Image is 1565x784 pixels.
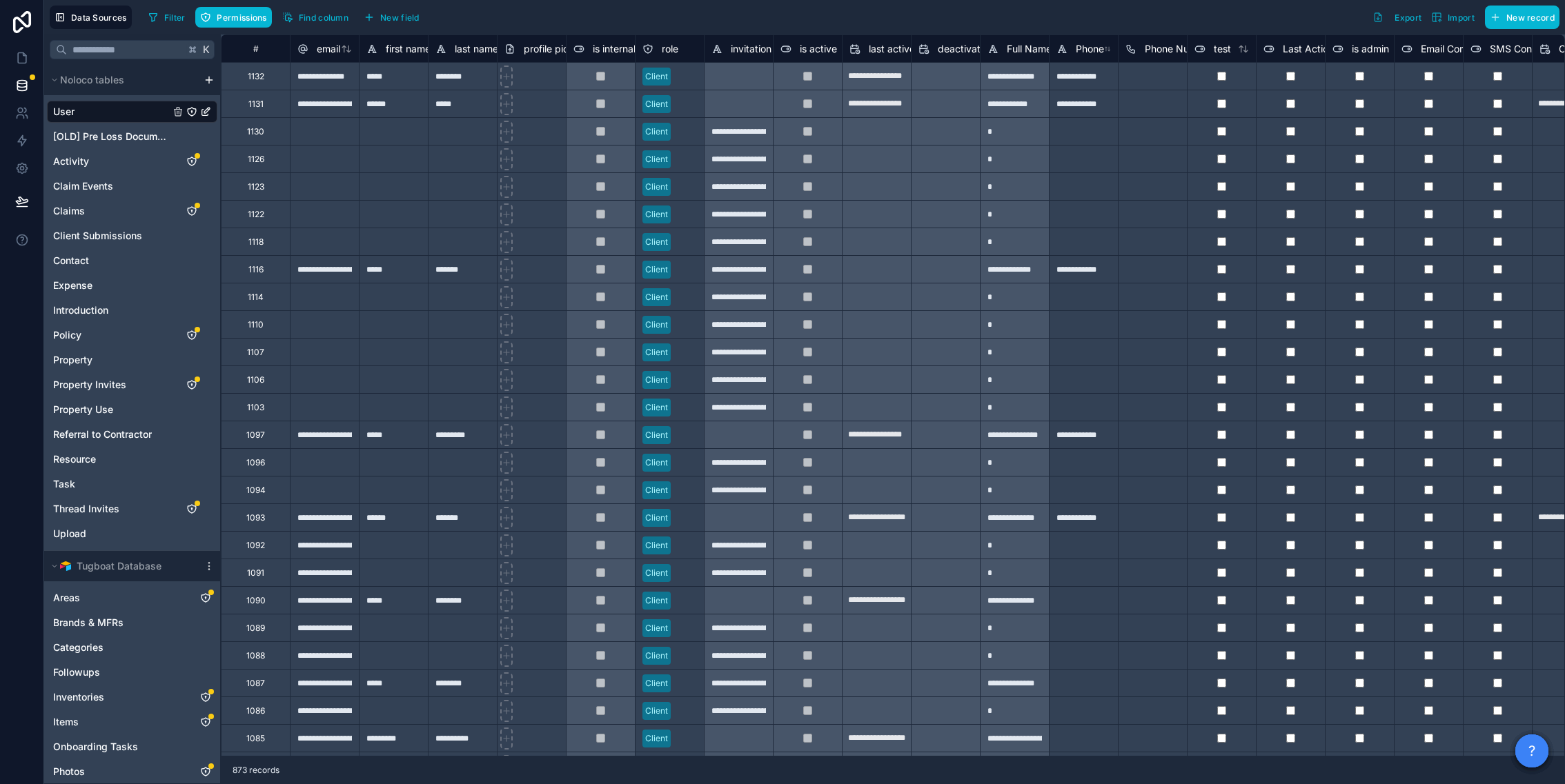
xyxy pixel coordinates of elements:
span: New record [1506,12,1555,23]
div: 1087 [246,678,265,689]
button: Permissions [195,7,271,28]
div: Client [645,374,668,386]
div: Client [645,346,668,359]
div: Client [645,512,668,524]
span: Last Action User [1283,42,1357,56]
span: Phone [1076,42,1104,56]
div: 1085 [246,733,265,744]
span: New field [380,12,420,23]
div: Client [645,456,668,469]
div: 1089 [246,623,265,634]
div: Client [645,484,668,496]
div: Client [645,98,668,110]
div: 1118 [248,237,264,248]
div: 1094 [246,485,266,496]
div: Client [645,236,668,248]
div: 1122 [248,209,264,220]
div: Client [645,181,668,193]
span: Export [1395,12,1421,23]
span: test [1214,42,1231,56]
span: last active at [869,42,927,56]
span: is active [800,42,837,56]
div: Client [645,650,668,662]
span: 873 records [233,765,279,776]
div: 1097 [246,430,265,441]
span: profile picture [524,42,587,56]
span: SMS Consent [1490,42,1551,56]
div: Client [645,263,668,276]
div: Client [645,401,668,414]
div: 1106 [247,374,264,385]
div: 1096 [246,457,265,468]
div: 1126 [248,154,264,165]
button: ? [1515,734,1548,767]
div: Client [645,319,668,331]
div: Client [645,594,668,607]
span: last name [455,42,498,56]
div: Client [645,153,668,165]
span: deactivated at [938,42,1004,56]
span: role [662,42,678,56]
span: Data Sources [71,12,127,23]
div: 1131 [248,99,264,110]
a: Permissions [195,7,277,28]
div: 1092 [246,540,265,551]
span: Phone Number (old) [1145,42,1236,56]
div: 1086 [246,705,265,716]
div: 1130 [247,126,264,137]
div: Client [645,291,668,303]
span: is internal [593,42,636,56]
button: Filter [143,7,190,28]
div: 1107 [247,347,264,358]
div: Client [645,677,668,690]
div: 1091 [247,567,264,579]
div: 1103 [247,402,264,413]
button: New field [359,7,424,28]
span: invitation token [731,42,800,56]
div: 1093 [246,512,265,523]
button: Export [1368,6,1426,29]
span: Full Name [1007,42,1052,56]
div: # [232,43,279,54]
div: Client [645,567,668,579]
span: Import [1448,12,1475,23]
div: Client [645,125,668,138]
span: Email Consent [1421,42,1484,56]
span: Filter [164,12,186,23]
button: Data Sources [50,6,132,29]
span: first name [386,42,431,56]
span: email [317,42,340,56]
div: Client [645,429,668,441]
div: Client [645,208,668,221]
div: 1088 [246,650,265,661]
button: Import [1426,6,1479,29]
span: is admin [1352,42,1389,56]
span: K [201,45,211,54]
div: 1132 [248,71,264,82]
div: Client [645,539,668,552]
div: Client [645,70,668,83]
a: New record [1479,6,1559,29]
span: Find column [299,12,348,23]
span: Permissions [217,12,266,23]
div: 1114 [248,292,264,303]
button: New record [1485,6,1559,29]
div: 1116 [248,264,264,275]
div: 1090 [246,595,266,606]
div: Client [645,622,668,634]
div: Client [645,732,668,745]
div: Client [645,705,668,717]
div: 1123 [248,181,264,192]
button: Find column [277,7,353,28]
div: 1110 [248,319,264,330]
